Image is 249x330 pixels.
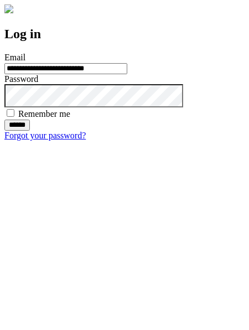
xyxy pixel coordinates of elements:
h2: Log in [4,27,245,42]
label: Remember me [18,109,70,118]
label: Password [4,74,38,84]
a: Forgot your password? [4,131,86,140]
label: Email [4,53,25,62]
img: logo-4e3dc11c47720685a147b03b5a06dd966a58ff35d612b21f08c02c0306f2b779.png [4,4,13,13]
